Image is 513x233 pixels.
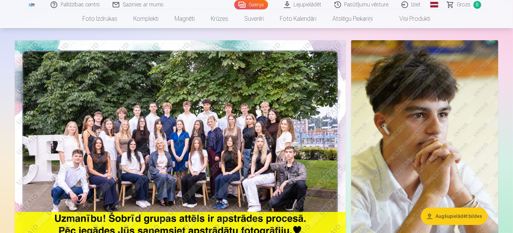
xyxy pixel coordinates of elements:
a: Atslēgu piekariņi [325,9,381,28]
a: Komplekti [126,9,167,28]
a: Suvenīri [237,9,272,28]
a: Magnēti [167,9,203,28]
a: Krūzes [203,9,237,28]
a: Visi produkti [381,9,439,28]
span: Grozs [457,1,471,9]
button: Augšupielādēt bildes [421,208,488,225]
span: 0 [473,1,481,9]
a: Foto izdrukas [75,9,126,28]
a: Foto kalendāri [272,9,325,28]
img: /fa1 [28,3,36,7]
